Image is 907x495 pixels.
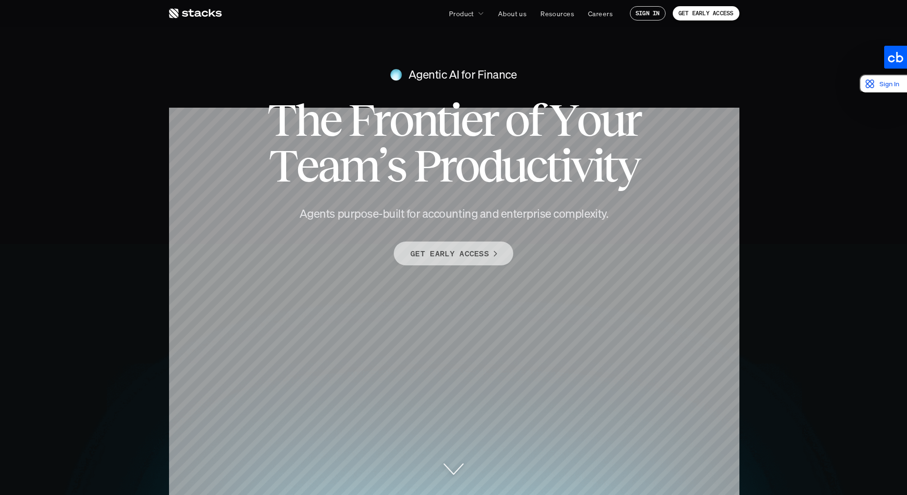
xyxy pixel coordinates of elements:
[630,6,666,20] a: SIGN IN
[673,6,739,20] a: GET EARLY ACCESS
[526,143,546,189] span: c
[282,206,625,222] h4: Agents purpose-built for accounting and enterprise complexity.
[570,143,592,189] span: v
[409,67,517,83] h4: Agentic AI for Finance
[449,97,460,143] span: i
[492,5,532,22] a: About us
[600,97,624,143] span: u
[546,143,559,189] span: t
[378,143,386,189] span: ’
[528,97,542,143] span: f
[269,143,296,189] span: T
[549,97,577,143] span: Y
[588,9,613,19] p: Careers
[501,143,526,189] span: u
[617,143,638,189] span: y
[535,5,580,22] a: Resources
[636,10,660,17] p: SIGN IN
[373,97,389,143] span: r
[603,143,616,189] span: t
[592,143,603,189] span: i
[389,97,412,143] span: o
[267,97,295,143] span: T
[460,97,481,143] span: e
[455,143,478,189] span: o
[386,143,405,189] span: s
[678,10,734,17] p: GET EARLY ACCESS
[295,97,319,143] span: h
[296,143,317,189] span: e
[348,97,373,143] span: F
[582,5,618,22] a: Careers
[439,143,455,189] span: r
[624,97,640,143] span: r
[478,143,501,189] span: d
[560,143,570,189] span: i
[436,97,449,143] span: t
[577,97,599,143] span: o
[505,97,528,143] span: o
[319,97,340,143] span: e
[410,247,489,261] p: GET EARLY ACCESS
[413,143,439,189] span: P
[540,9,574,19] p: Resources
[498,9,527,19] p: About us
[394,242,513,265] a: GET EARLY ACCESS
[318,143,339,189] span: a
[449,9,474,19] p: Product
[481,97,497,143] span: r
[412,97,436,143] span: n
[339,143,378,189] span: m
